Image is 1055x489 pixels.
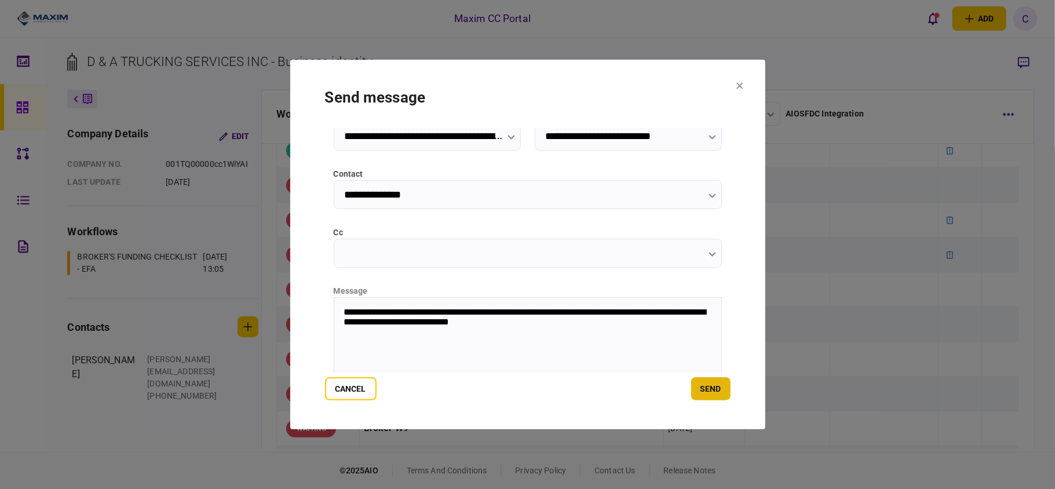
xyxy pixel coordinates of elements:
[334,180,722,209] input: contact
[334,239,722,268] input: cc
[325,89,731,106] h1: send message
[325,377,377,400] button: Cancel
[334,227,722,239] label: cc
[334,122,521,151] input: checklist
[334,298,721,414] iframe: Rich Text Area
[691,377,731,400] button: send
[535,122,722,151] input: step
[334,168,722,180] label: contact
[334,285,722,297] div: message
